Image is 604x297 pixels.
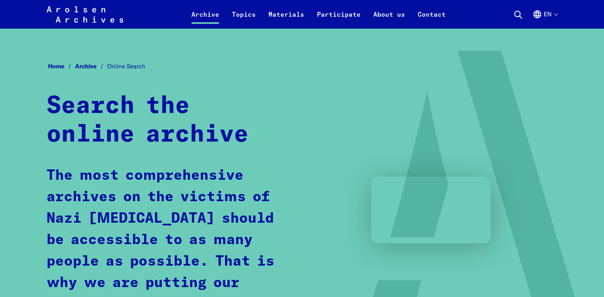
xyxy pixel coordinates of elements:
nav: Breadcrumb [46,60,558,73]
a: Home [48,62,75,70]
a: About us [367,10,411,29]
a: Participate [311,10,367,29]
strong: Search the online archive [46,94,249,147]
a: Topics [226,10,262,29]
a: Materials [262,10,311,29]
a: Contact [411,10,452,29]
button: English, language selection [533,10,558,29]
span: Online Search [107,62,145,70]
nav: Primary [185,5,452,24]
a: Archive [75,62,107,70]
a: Archive [185,10,226,29]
